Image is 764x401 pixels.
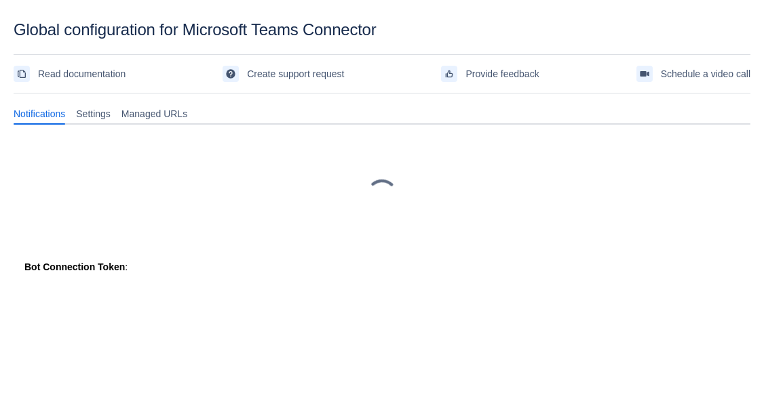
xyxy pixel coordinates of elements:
span: Read documentation [38,63,126,85]
span: Settings [76,107,111,121]
a: Schedule a video call [636,63,750,85]
div: : [24,260,740,274]
span: videoCall [639,68,650,79]
span: documentation [16,68,27,79]
span: Provide feedback [465,63,539,85]
span: Schedule a video call [661,63,750,85]
a: Create support request [223,63,344,85]
strong: Bot Connection Token [24,261,125,272]
span: Notifications [14,107,65,121]
a: Provide feedback [441,63,539,85]
span: support [225,68,236,79]
a: Read documentation [14,63,126,85]
div: Global configuration for Microsoft Teams Connector [14,20,750,39]
span: Create support request [247,63,344,85]
span: feedback [444,68,455,79]
span: Managed URLs [121,107,187,121]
